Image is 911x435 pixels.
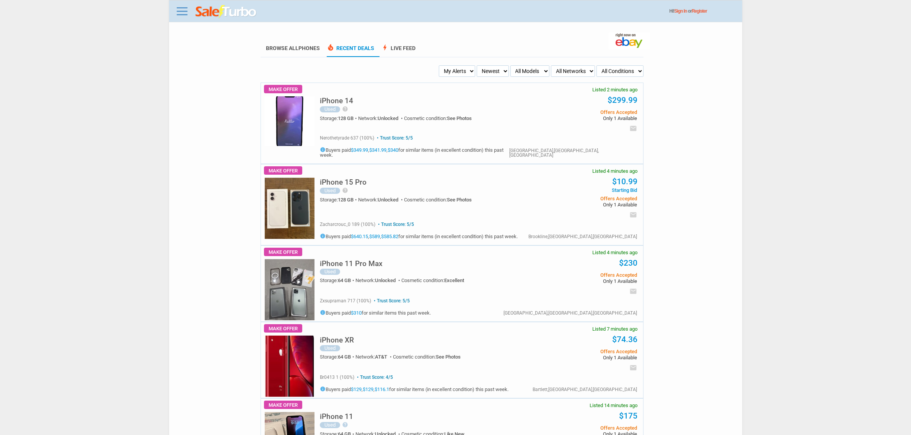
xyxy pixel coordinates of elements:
span: Excellent [444,278,464,283]
h5: Buyers paid , , for similar items (in excellent condition) this past week. [320,147,509,157]
a: iPhone 15 Pro [320,180,367,186]
a: $230 [619,258,637,268]
h5: Buyers paid , , for similar items (in excellent condition) this past week. [320,386,508,392]
a: $175 [619,411,637,420]
a: Browse AllPhones [266,45,320,51]
i: email [629,211,637,219]
img: s-l225.jpg [265,259,315,320]
a: Register [692,8,707,14]
span: or [688,8,707,14]
span: AT&T [375,354,387,360]
span: Listed 4 minutes ago [592,250,637,255]
a: $640.15 [351,234,368,239]
span: See Photos [447,197,472,203]
div: Used [320,188,340,194]
a: $116.1 [375,386,389,392]
div: Storage: [320,278,355,283]
span: zxsupraman 717 (100%) [320,298,371,304]
div: Cosmetic condition: [404,197,472,202]
span: Offers Accepted [522,349,637,354]
div: Used [320,345,340,351]
a: $585.82 [381,234,398,239]
a: $299.99 [608,96,637,105]
div: Used [320,422,340,428]
div: [GEOGRAPHIC_DATA],[GEOGRAPHIC_DATA],[GEOGRAPHIC_DATA] [509,148,637,157]
div: Used [320,269,340,275]
h5: iPhone 11 Pro Max [320,260,383,267]
img: s-l225.jpg [265,96,315,146]
span: Listed 14 minutes ago [590,403,637,408]
span: Offers Accepted [522,273,637,278]
span: Listed 4 minutes ago [592,169,637,174]
img: s-l225.jpg [265,336,315,397]
img: s-l225.jpg [265,178,315,239]
span: Listed 2 minutes ago [592,87,637,92]
i: help [342,422,348,428]
div: Network: [358,116,404,121]
span: Make Offer [264,324,302,333]
h5: iPhone XR [320,336,354,344]
h5: iPhone 15 Pro [320,179,367,186]
a: $349.99 [351,147,368,153]
span: 128 GB [338,115,354,121]
span: Only 1 Available [522,279,637,284]
span: Trust Score: 4/5 [355,375,393,380]
span: nerothetyrade 637 (100%) [320,135,374,141]
h5: Buyers paid , , for similar items (in excellent condition) this past week. [320,233,518,239]
a: $129 [351,386,362,392]
span: Unlocked [378,115,398,121]
div: Network: [355,354,393,359]
a: boltLive Feed [381,45,416,57]
h5: Buyers paid for similar items this past week. [320,310,431,315]
a: $341.99 [369,147,386,153]
span: Only 1 Available [522,355,637,360]
span: Only 1 Available [522,202,637,207]
h5: iPhone 14 [320,97,353,104]
span: Trust Score: 5/5 [376,222,414,227]
span: Make Offer [264,85,302,93]
span: bolt [381,44,389,51]
i: info [320,386,326,392]
span: Unlocked [378,197,398,203]
span: 64 GB [338,278,351,283]
a: $589 [369,234,380,239]
div: Used [320,106,340,112]
div: Storage: [320,197,358,202]
a: $310 [351,310,362,316]
div: Cosmetic condition: [393,354,461,359]
span: Starting Bid [522,188,637,193]
div: Network: [358,197,404,202]
span: Hi! [670,8,675,14]
span: Trust Score: 5/5 [372,298,410,304]
a: iPhone 11 [320,414,353,420]
span: Only 1 Available [522,116,637,121]
i: email [629,125,637,132]
span: Trust Score: 5/5 [375,135,413,141]
i: info [320,147,326,153]
span: Offers Accepted [522,425,637,430]
span: Offers Accepted [522,196,637,201]
span: local_fire_department [327,44,334,51]
i: help [342,106,348,112]
div: Brookline,[GEOGRAPHIC_DATA],[GEOGRAPHIC_DATA] [528,234,637,239]
i: info [320,310,326,315]
a: $10.99 [612,177,637,186]
i: help [342,187,348,193]
i: info [320,233,326,239]
a: iPhone 11 Pro Max [320,261,383,267]
a: iPhone 14 [320,99,353,104]
div: Storage: [320,116,358,121]
img: saleturbo.com - Online Deals and Discount Coupons [196,5,257,19]
a: $74.36 [612,335,637,344]
span: Listed 7 minutes ago [592,326,637,331]
span: Unlocked [375,278,396,283]
span: Make Offer [264,401,302,409]
h5: iPhone 11 [320,413,353,420]
span: Make Offer [264,166,302,175]
span: Offers Accepted [522,110,637,115]
span: br0413 1 (100%) [320,375,354,380]
span: zacharcrouc_0 189 (100%) [320,222,375,227]
span: Make Offer [264,248,302,256]
span: Phones [298,45,320,51]
a: $340 [388,147,398,153]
